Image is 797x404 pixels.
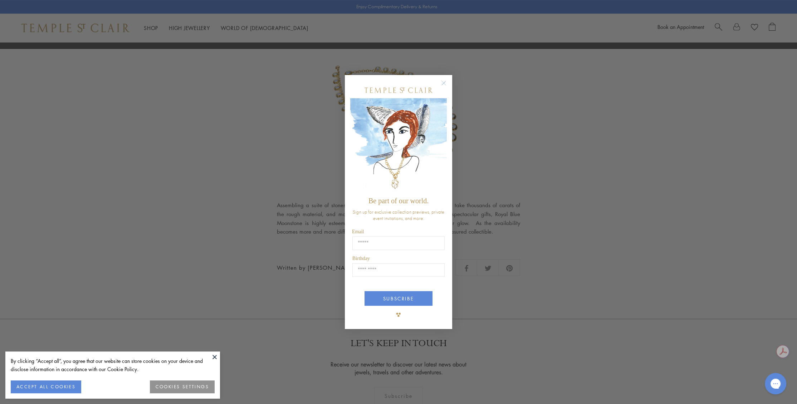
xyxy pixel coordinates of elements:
span: Be part of our world. [368,197,429,205]
img: Temple St. Clair [365,88,432,93]
span: Email [352,229,364,234]
img: TSC [391,308,406,322]
button: COOKIES SETTINGS [150,380,215,393]
button: Close dialog [443,82,452,91]
button: SUBSCRIBE [365,291,432,306]
button: ACCEPT ALL COOKIES [11,380,81,393]
span: Birthday [352,256,370,261]
input: Email [352,236,445,250]
iframe: Gorgias live chat messenger [761,370,790,397]
span: Sign up for exclusive collection previews, private event invitations, and more. [353,209,444,221]
img: c4a9eb12-d91a-4d4a-8ee0-386386f4f338.jpeg [350,98,447,194]
div: By clicking “Accept all”, you agree that our website can store cookies on your device and disclos... [11,357,215,373]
